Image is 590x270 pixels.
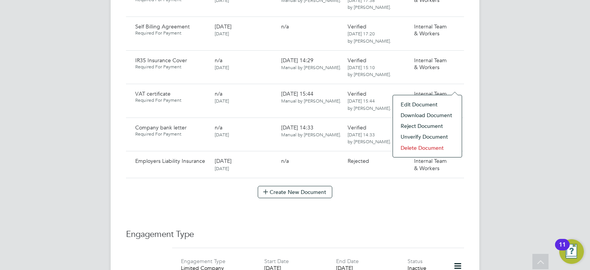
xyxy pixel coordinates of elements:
[135,124,187,131] span: Company bank letter
[135,30,209,36] span: Required For Payment
[348,23,366,30] span: Verified
[348,124,366,131] span: Verified
[215,131,229,137] span: [DATE]
[215,124,222,131] span: n/a
[414,90,447,104] span: Internal Team & Workers
[348,90,366,97] span: Verified
[397,131,458,142] li: Unverify Document
[264,258,289,265] label: Start Date
[215,90,222,97] span: n/a
[281,157,289,164] span: n/a
[336,258,359,265] label: End Date
[281,124,341,138] span: [DATE] 14:33
[215,23,232,30] span: [DATE]
[414,157,447,171] span: Internal Team & Workers
[348,30,391,43] span: [DATE] 17:20 by [PERSON_NAME].
[281,98,341,104] span: Manual by [PERSON_NAME].
[414,23,447,37] span: Internal Team & Workers
[397,99,458,110] li: Edit Document
[281,64,341,70] span: Manual by [PERSON_NAME].
[281,57,341,71] span: [DATE] 14:29
[135,97,209,103] span: Required For Payment
[215,30,229,36] span: [DATE]
[281,131,341,137] span: Manual by [PERSON_NAME].
[559,239,584,264] button: Open Resource Center, 11 new notifications
[135,90,171,97] span: VAT certificate
[397,110,458,121] li: Download Document
[135,23,190,30] span: Self Billing Agreement
[281,23,289,30] span: n/a
[397,121,458,131] li: Reject Document
[215,98,229,104] span: [DATE]
[215,157,232,164] span: [DATE]
[414,57,447,71] span: Internal Team & Workers
[348,98,391,111] span: [DATE] 15:44 by [PERSON_NAME].
[397,142,458,153] li: Delete Document
[215,165,229,171] span: [DATE]
[135,57,187,64] span: IR35 Insurance Cover
[348,57,366,64] span: Verified
[215,57,222,64] span: n/a
[135,64,209,70] span: Required For Payment
[135,131,209,137] span: Required For Payment
[126,229,464,240] h3: Engagement Type
[408,258,423,265] label: Status
[559,245,566,255] div: 11
[181,258,225,265] label: Engagement Type
[215,64,229,70] span: [DATE]
[135,157,205,164] span: Employers Liability Insurance
[281,90,341,104] span: [DATE] 15:44
[258,186,332,198] button: Create New Document
[348,131,391,144] span: [DATE] 14:33 by [PERSON_NAME].
[348,64,391,77] span: [DATE] 15:10 by [PERSON_NAME].
[348,157,369,164] span: Rejected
